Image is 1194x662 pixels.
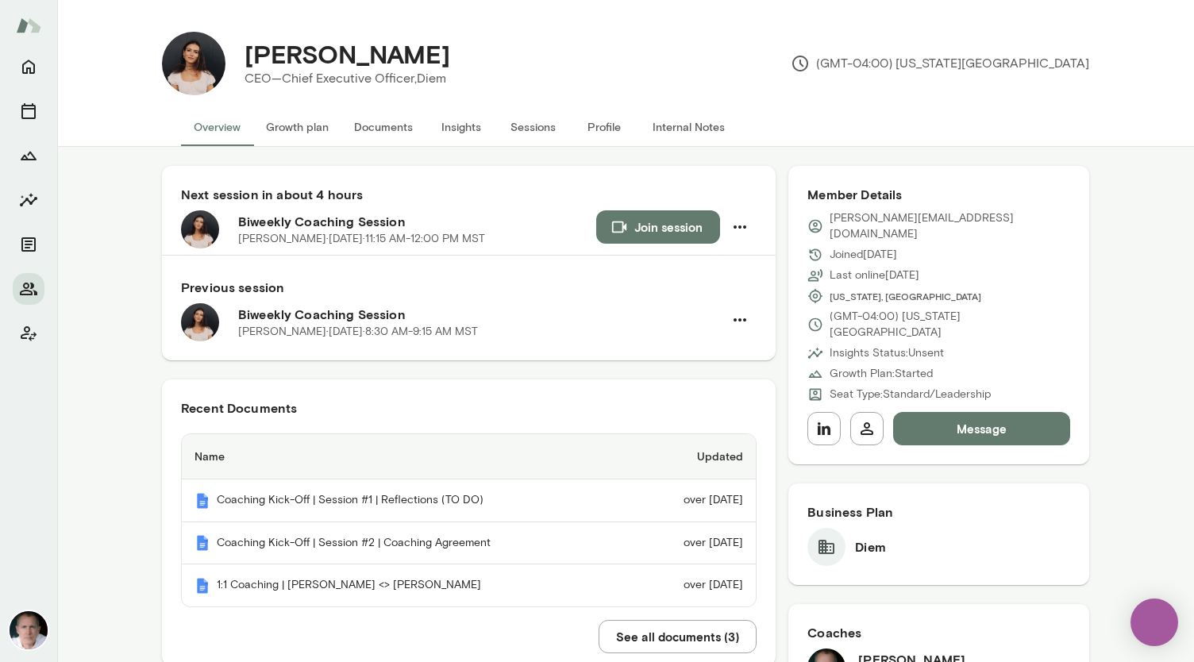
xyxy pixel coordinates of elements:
button: Message [893,412,1070,445]
td: over [DATE] [636,564,756,606]
p: [PERSON_NAME][EMAIL_ADDRESS][DOMAIN_NAME] [830,210,1070,242]
button: Insights [13,184,44,216]
th: 1:1 Coaching | [PERSON_NAME] <> [PERSON_NAME] [182,564,636,606]
button: Insights [426,108,497,146]
h6: Member Details [807,185,1070,204]
button: Join session [596,210,720,244]
td: over [DATE] [636,522,756,565]
th: Coaching Kick-Off | Session #2 | Coaching Agreement [182,522,636,565]
p: [PERSON_NAME] · [DATE] · 11:15 AM-12:00 PM MST [238,231,485,247]
h6: Next session in about 4 hours [181,185,757,204]
h6: Coaches [807,623,1070,642]
button: Sessions [13,95,44,127]
h6: Diem [855,537,886,556]
h6: Biweekly Coaching Session [238,305,723,324]
th: Updated [636,434,756,479]
p: [PERSON_NAME] · [DATE] · 8:30 AM-9:15 AM MST [238,324,478,340]
img: Mento [195,578,210,594]
button: Home [13,51,44,83]
span: [US_STATE], [GEOGRAPHIC_DATA] [830,290,981,302]
button: Internal Notes [640,108,738,146]
img: Mento [195,493,210,509]
button: Client app [13,318,44,349]
h6: Previous session [181,278,757,297]
button: Members [13,273,44,305]
h4: [PERSON_NAME] [245,39,450,69]
p: (GMT-04:00) [US_STATE][GEOGRAPHIC_DATA] [791,54,1089,73]
img: Mike Lane [10,611,48,649]
p: Insights Status: Unsent [830,345,944,361]
button: Documents [341,108,426,146]
th: Coaching Kick-Off | Session #1 | Reflections (TO DO) [182,479,636,522]
button: Documents [13,229,44,260]
button: Sessions [497,108,568,146]
button: Growth plan [253,108,341,146]
h6: Business Plan [807,502,1070,522]
p: CEO—Chief Executive Officer, Diem [245,69,450,88]
th: Name [182,434,636,479]
h6: Recent Documents [181,398,757,418]
button: Profile [568,108,640,146]
p: (GMT-04:00) [US_STATE][GEOGRAPHIC_DATA] [830,309,1070,341]
p: Joined [DATE] [830,247,897,263]
td: over [DATE] [636,479,756,522]
p: Growth Plan: Started [830,366,933,382]
img: Mento [195,535,210,551]
img: Emma Bates [162,32,225,95]
p: Seat Type: Standard/Leadership [830,387,991,402]
button: Overview [181,108,253,146]
img: Mento [16,10,41,40]
p: Last online [DATE] [830,267,919,283]
button: See all documents (3) [599,620,757,653]
button: Growth Plan [13,140,44,171]
h6: Biweekly Coaching Session [238,212,596,231]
